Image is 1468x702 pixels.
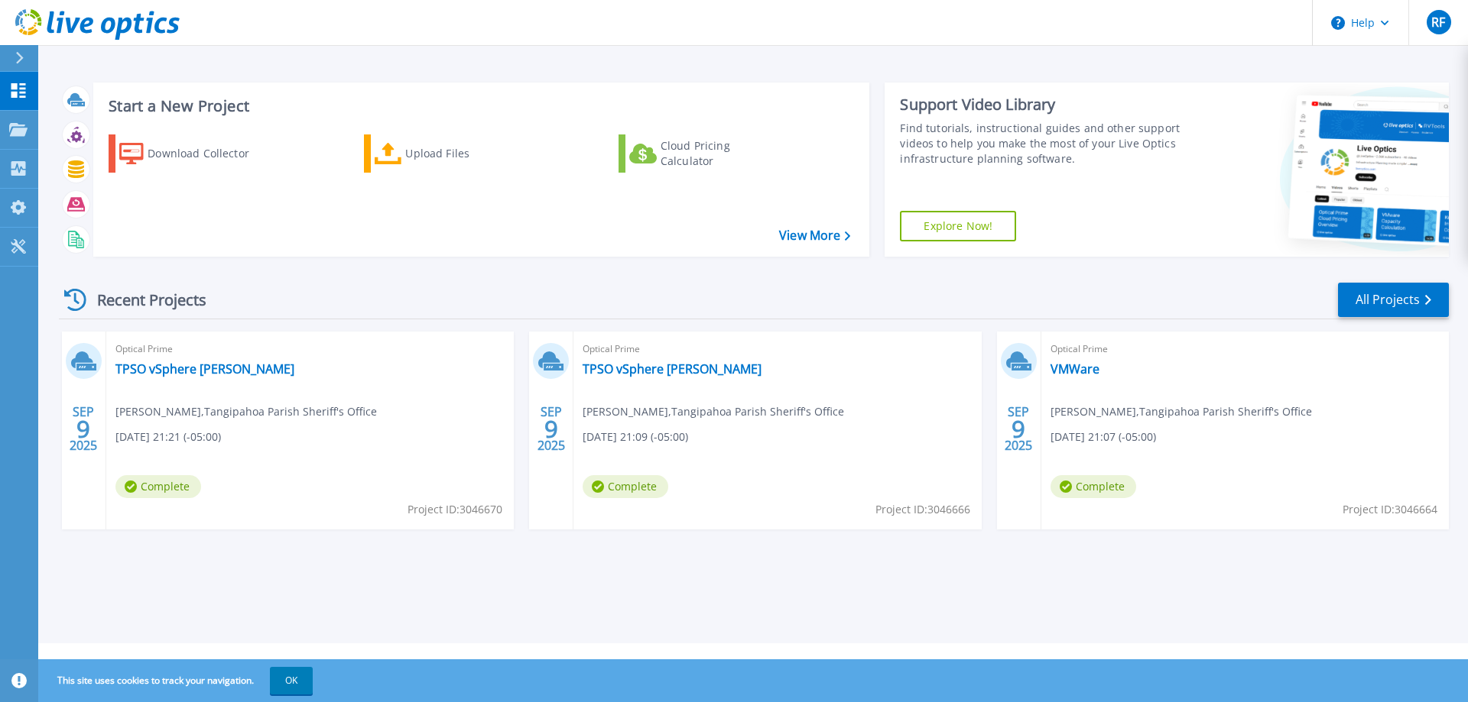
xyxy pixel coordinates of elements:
span: [PERSON_NAME] , Tangipahoa Parish Sheriff's Office [115,403,377,420]
span: Complete [1051,475,1136,498]
span: 9 [76,422,90,435]
a: Upload Files [364,134,534,173]
div: SEP 2025 [1004,401,1033,457]
div: Download Collector [148,138,270,169]
div: Cloud Pricing Calculator [661,138,783,169]
span: Project ID: 3046664 [1343,501,1437,518]
div: Recent Projects [59,281,227,319]
span: Optical Prime [115,341,505,357]
a: Download Collector [109,134,279,173]
span: RF [1431,16,1445,28]
a: TPSO vSphere [PERSON_NAME] [583,361,762,377]
div: SEP 2025 [69,401,98,457]
span: Project ID: 3046666 [875,501,970,518]
div: Find tutorials, instructional guides and other support videos to help you make the most of your L... [900,121,1187,167]
a: VMWare [1051,361,1099,377]
h3: Start a New Project [109,98,850,115]
span: [DATE] 21:09 (-05:00) [583,429,688,445]
span: [PERSON_NAME] , Tangipahoa Parish Sheriff's Office [583,403,844,420]
div: Support Video Library [900,95,1187,115]
button: OK [270,667,313,694]
span: Project ID: 3046670 [408,501,502,518]
a: View More [779,228,850,243]
span: Optical Prime [1051,341,1440,357]
a: All Projects [1338,283,1449,317]
a: Cloud Pricing Calculator [619,134,789,173]
span: Complete [115,475,201,498]
a: Explore Now! [900,211,1016,241]
span: Complete [583,475,668,498]
div: Upload Files [405,138,528,169]
span: 9 [1012,422,1025,435]
span: This site uses cookies to track your navigation. [42,667,313,694]
span: 9 [544,422,558,435]
span: [DATE] 21:07 (-05:00) [1051,429,1156,445]
span: [PERSON_NAME] , Tangipahoa Parish Sheriff's Office [1051,403,1312,420]
a: TPSO vSphere [PERSON_NAME] [115,361,294,377]
span: Optical Prime [583,341,972,357]
span: [DATE] 21:21 (-05:00) [115,429,221,445]
div: SEP 2025 [537,401,566,457]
